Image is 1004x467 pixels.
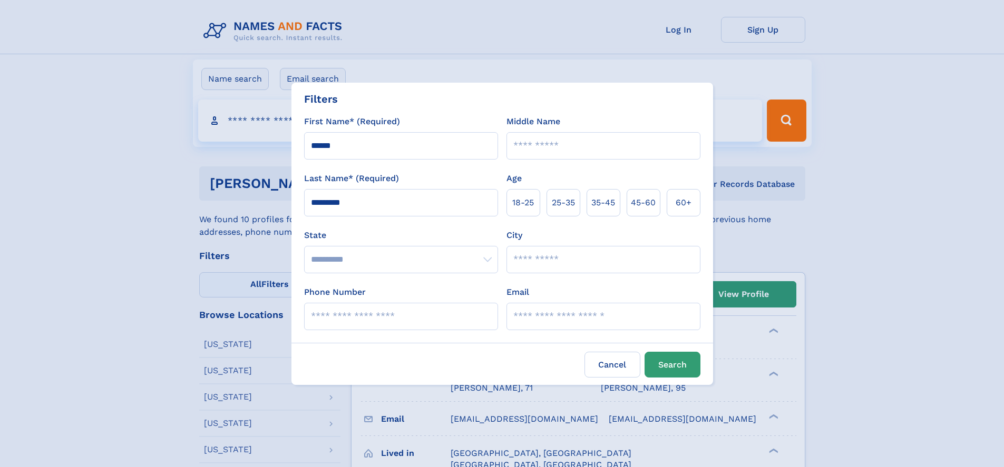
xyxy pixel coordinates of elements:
span: 60+ [676,196,691,209]
span: 35‑45 [591,196,615,209]
label: Last Name* (Required) [304,172,399,185]
label: Middle Name [506,115,560,128]
button: Search [645,352,700,377]
label: City [506,229,522,242]
div: Filters [304,91,338,107]
label: State [304,229,498,242]
label: Cancel [584,352,640,377]
label: Phone Number [304,286,366,299]
label: Email [506,286,529,299]
label: Age [506,172,522,185]
span: 45‑60 [631,196,656,209]
span: 25‑35 [552,196,575,209]
span: 18‑25 [512,196,534,209]
label: First Name* (Required) [304,115,400,128]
